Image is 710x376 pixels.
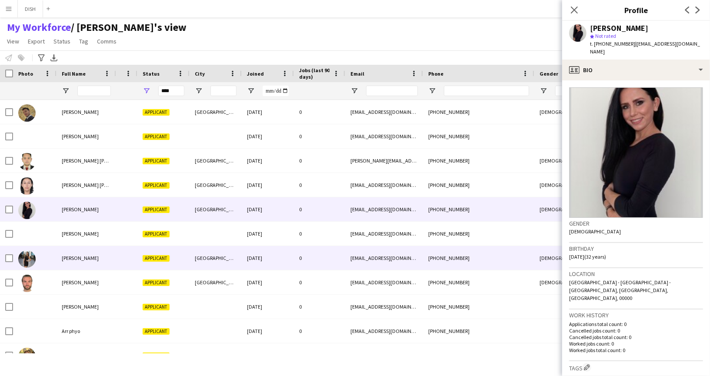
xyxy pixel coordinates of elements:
[294,173,345,197] div: 0
[242,222,294,246] div: [DATE]
[7,37,19,45] span: View
[366,86,418,96] input: Email Filter Input
[190,173,242,197] div: [GEOGRAPHIC_DATA]
[62,87,70,95] button: Open Filter Menu
[569,321,703,327] p: Applications total count: 0
[294,197,345,221] div: 0
[121,54,122,93] span: Rating
[143,70,160,77] span: Status
[569,311,703,319] h3: Work history
[50,36,74,47] a: Status
[534,197,578,221] div: [DEMOGRAPHIC_DATA]
[143,328,170,335] span: Applicant
[143,255,170,262] span: Applicant
[540,87,547,95] button: Open Filter Menu
[294,270,345,294] div: 0
[569,253,606,260] span: [DATE] (32 years)
[345,319,423,343] div: [EMAIL_ADDRESS][DOMAIN_NAME]
[143,158,170,164] span: Applicant
[18,202,36,219] img: Anastasiya Kolesnikova
[423,343,534,367] div: [PHONE_NUMBER]
[93,36,120,47] a: Comms
[242,319,294,343] div: [DATE]
[534,173,578,197] div: [DEMOGRAPHIC_DATA]
[345,197,423,221] div: [EMAIL_ADDRESS][DOMAIN_NAME]
[444,86,529,96] input: Phone Filter Input
[62,279,99,286] span: [PERSON_NAME]
[423,319,534,343] div: [PHONE_NUMBER]
[534,343,578,367] div: [DEMOGRAPHIC_DATA]
[53,37,70,45] span: Status
[562,4,710,16] h3: Profile
[423,173,534,197] div: [PHONE_NUMBER]
[345,222,423,246] div: [EMAIL_ADDRESS][DOMAIN_NAME]
[590,40,700,55] span: | [EMAIL_ADDRESS][DOMAIN_NAME]
[294,124,345,148] div: 0
[294,100,345,124] div: 0
[569,245,703,253] h3: Birthday
[345,295,423,319] div: [EMAIL_ADDRESS][DOMAIN_NAME]
[143,133,170,140] span: Applicant
[350,87,358,95] button: Open Filter Menu
[569,327,703,334] p: Cancelled jobs count: 0
[569,87,703,218] img: Crew avatar or photo
[76,36,92,47] a: Tag
[423,295,534,319] div: [PHONE_NUMBER]
[569,363,703,372] h3: Tags
[534,149,578,173] div: [DEMOGRAPHIC_DATA]
[71,21,187,34] span: john's view
[195,87,203,95] button: Open Filter Menu
[62,182,137,188] span: [PERSON_NAME] [PERSON_NAME]
[534,100,578,124] div: [DEMOGRAPHIC_DATA]
[294,295,345,319] div: 0
[62,206,99,213] span: [PERSON_NAME]
[18,153,36,170] img: Alexander Aaron Reyes
[7,21,71,34] a: My Workforce
[18,348,36,365] img: Cerys Isaac
[555,86,573,96] input: Gender Filter Input
[247,87,255,95] button: Open Filter Menu
[62,70,86,77] span: Full Name
[143,231,170,237] span: Applicant
[590,40,635,47] span: t. [PHONE_NUMBER]
[345,124,423,148] div: [EMAIL_ADDRESS][DOMAIN_NAME]
[350,70,364,77] span: Email
[534,246,578,270] div: [DEMOGRAPHIC_DATA]
[242,100,294,124] div: [DATE]
[18,70,33,77] span: Photo
[345,149,423,173] div: [PERSON_NAME][EMAIL_ADDRESS][PERSON_NAME][PERSON_NAME][DOMAIN_NAME]
[569,279,671,301] span: [GEOGRAPHIC_DATA] - [GEOGRAPHIC_DATA] - [GEOGRAPHIC_DATA], [GEOGRAPHIC_DATA], [GEOGRAPHIC_DATA], ...
[590,24,648,32] div: [PERSON_NAME]
[345,246,423,270] div: [EMAIL_ADDRESS][DOMAIN_NAME]
[423,100,534,124] div: [PHONE_NUMBER]
[242,197,294,221] div: [DATE]
[345,270,423,294] div: [EMAIL_ADDRESS][DOMAIN_NAME]
[190,270,242,294] div: [GEOGRAPHIC_DATA]
[49,53,59,63] app-action-btn: Export XLSX
[210,86,237,96] input: City Filter Input
[28,37,45,45] span: Export
[242,295,294,319] div: [DATE]
[97,37,117,45] span: Comms
[143,206,170,213] span: Applicant
[299,67,330,80] span: Jobs (last 90 days)
[242,149,294,173] div: [DATE]
[569,340,703,347] p: Worked jobs count: 0
[294,222,345,246] div: 0
[595,33,616,39] span: Not rated
[3,36,23,47] a: View
[143,280,170,286] span: Applicant
[294,246,345,270] div: 0
[62,255,99,261] span: [PERSON_NAME]
[569,270,703,278] h3: Location
[62,230,99,237] span: [PERSON_NAME]
[62,157,137,164] span: [PERSON_NAME] [PERSON_NAME]
[143,109,170,116] span: Applicant
[345,100,423,124] div: [EMAIL_ADDRESS][DOMAIN_NAME]
[423,270,534,294] div: [PHONE_NUMBER]
[143,353,170,359] span: Applicant
[190,100,242,124] div: [GEOGRAPHIC_DATA]
[18,275,36,292] img: Anton Palichev
[62,133,99,140] span: [PERSON_NAME]
[24,36,48,47] a: Export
